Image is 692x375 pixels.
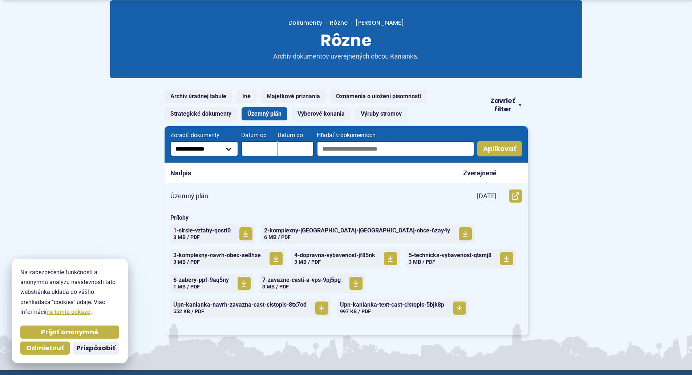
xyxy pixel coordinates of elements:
input: Dátum od [241,141,278,156]
a: 1-sirsie-vztahy-qosri0 3 MB / PDF [170,224,255,243]
input: Dátum do [278,141,314,156]
span: 2-komplexny-[GEOGRAPHIC_DATA]-[GEOGRAPHIC_DATA]-obce-6zay4y [264,228,450,234]
a: Dokumenty [288,19,330,27]
button: Prijať anonymné [20,326,119,339]
a: Územný plán [242,107,287,120]
span: Prílohy [170,214,522,222]
a: 3-komplexny-navrh-obec-ae8hxe 3 MB / PDF [170,249,286,268]
span: Dátum do [278,132,314,139]
span: Upn-kanianka-navrh-zavazna-cast-cistopis-8tx7od [173,302,307,308]
span: 552 KB / PDF [173,308,204,315]
span: Dátum od [241,132,278,139]
a: Výruby stromov [355,107,408,120]
a: Iné [236,90,256,103]
button: Prispôsobiť [73,342,119,355]
a: Upn-kanianka-navrh-zavazna-cast-cistopis-8tx7od 552 KB / PDF [170,299,331,318]
span: 7-zavazne-casti-a-vps-9pj5pg [262,277,341,283]
span: Zoradiť dokumenty [170,132,239,139]
a: 5-technicka-vybavenost-qtsmj8 3 MB / PDF [406,249,516,268]
a: Oznámenia o uložení písomnosti [330,90,427,103]
a: Výberové konania [292,107,351,120]
p: [DATE] [477,192,497,200]
span: 3 MB / PDF [262,284,289,290]
select: Zoradiť dokumenty [170,141,239,156]
span: Hľadať v dokumentoch [317,132,474,139]
span: Odmietnuť [26,344,64,352]
button: Odmietnuť [20,342,70,355]
a: Rôzne [330,19,348,27]
span: 3-komplexny-navrh-obec-ae8hxe [173,252,261,258]
button: Zavrieť filter [484,97,527,113]
a: 2-komplexny-[GEOGRAPHIC_DATA]-[GEOGRAPHIC_DATA]-obce-6zay4y 6 MB / PDF [261,224,475,243]
a: na tomto odkaze [46,308,90,315]
span: 6-zabery-ppf-9aq5ny [173,277,229,283]
p: Na zabezpečenie funkčnosti a anonymnú analýzu návštevnosti táto webstránka ukladá do vášho prehli... [20,267,119,317]
span: 997 KB / PDF [340,308,371,315]
p: Archív dokumentov uverejnených obcou Kanianka. [259,52,433,61]
p: Nadpis [170,169,191,177]
span: 3 MB / PDF [409,259,435,265]
span: Prijať anonymné [41,328,98,336]
a: 4-dopravna-vybavenost-jf85nk 3 MB / PDF [291,249,400,268]
span: 6 MB / PDF [264,234,291,240]
input: Hľadať v dokumentoch [317,141,474,156]
span: 3 MB / PDF [173,259,200,265]
span: 3 MB / PDF [294,259,321,265]
span: Zavrieť filter [490,97,515,113]
p: Zverejnené [463,169,497,177]
a: 6-zabery-ppf-9aq5ny 1 MB / PDF [170,274,254,293]
span: [PERSON_NAME] [355,19,404,27]
span: Dokumenty [288,19,322,27]
span: Upn-kanianka-text-cast-cistopis-5bjk8p [340,302,444,308]
button: Aplikovať [477,141,522,156]
a: Strategické dokumenty [165,107,237,120]
span: 3 MB / PDF [173,234,200,240]
a: Archív úradnej tabule [165,90,232,103]
a: [PERSON_NAME] [348,19,404,27]
span: 1-sirsie-vztahy-qosri0 [173,228,231,234]
span: Prispôsobiť [76,344,116,352]
span: Rôzne [320,29,372,52]
span: 1 MB / PDF [173,284,200,290]
a: 7-zavazne-casti-a-vps-9pj5pg 3 MB / PDF [259,274,365,293]
span: 5-technicka-vybavenost-qtsmj8 [409,252,491,258]
span: 4-dopravna-vybavenost-jf85nk [294,252,375,258]
p: Územný plán [170,192,208,200]
a: Upn-kanianka-text-cast-cistopis-5bjk8p 997 KB / PDF [337,299,469,318]
a: Majetkové priznania [261,90,326,103]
